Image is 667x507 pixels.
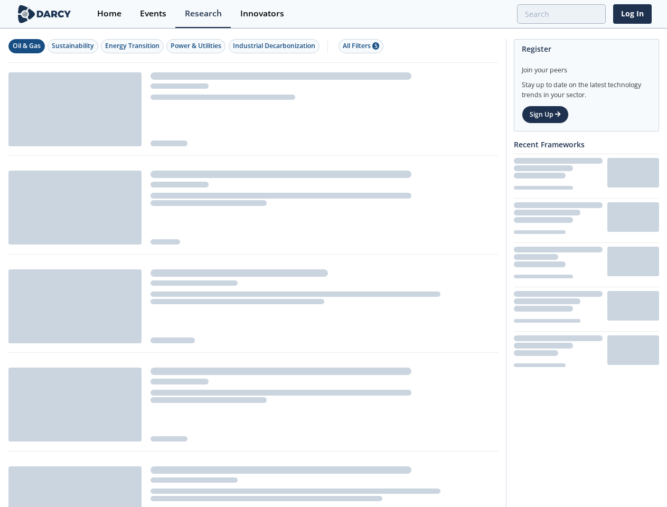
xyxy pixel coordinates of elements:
[514,135,659,154] div: Recent Frameworks
[140,10,166,18] div: Events
[52,41,94,51] div: Sustainability
[522,106,569,124] a: Sign Up
[185,10,222,18] div: Research
[13,41,41,51] div: Oil & Gas
[48,39,98,53] button: Sustainability
[522,75,651,100] div: Stay up to date on the latest technology trends in your sector.
[166,39,226,53] button: Power & Utilities
[517,4,606,24] input: Advanced Search
[233,41,315,51] div: Industrial Decarbonization
[8,39,45,53] button: Oil & Gas
[101,39,164,53] button: Energy Transition
[343,41,379,51] div: All Filters
[229,39,320,53] button: Industrial Decarbonization
[240,10,284,18] div: Innovators
[522,58,651,75] div: Join your peers
[613,4,652,24] a: Log In
[339,39,383,53] button: All Filters 5
[105,41,159,51] div: Energy Transition
[372,42,379,50] span: 5
[97,10,121,18] div: Home
[16,5,73,23] img: logo-wide.svg
[522,40,651,58] div: Register
[171,41,221,51] div: Power & Utilities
